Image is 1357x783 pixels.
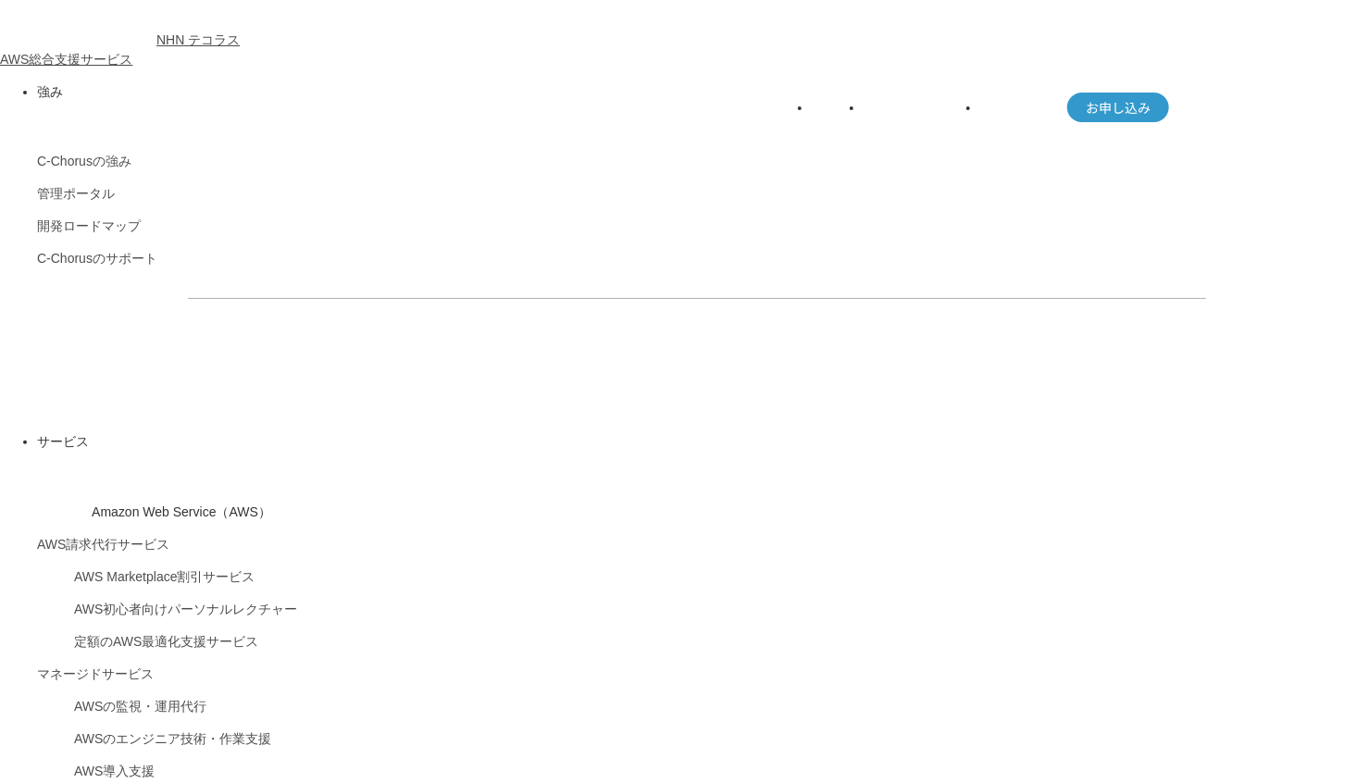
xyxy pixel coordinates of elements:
[864,100,954,115] a: アカウント構成
[37,218,141,233] a: 開発ロードマップ
[92,504,271,519] span: Amazon Web Service（AWS）
[74,602,297,616] a: AWS初心者向けパーソナルレクチャー
[706,329,1002,373] a: まずは相談する
[37,251,157,266] a: C-Chorusのサポート
[74,634,258,649] a: 定額のAWS最適化支援サービス
[74,569,255,584] a: AWS Marketplace割引サービス
[1067,93,1169,122] a: お申し込み
[812,100,838,115] a: 特長
[1067,98,1169,118] span: お申し込み
[37,432,1357,452] p: サービス
[980,100,1040,115] a: Chorus-RI
[37,537,169,552] a: AWS請求代行サービス
[37,186,115,201] a: 管理ポータル
[37,465,89,516] img: Amazon Web Service（AWS）
[37,154,131,168] a: C-Chorusの強み
[74,731,271,746] a: AWSのエンジニア技術・作業支援
[37,666,154,681] a: マネージドサービス
[37,82,1357,102] p: 強み
[392,329,688,373] a: 資料を請求する
[74,764,155,778] a: AWS導入支援
[74,699,206,714] a: AWSの監視・運用代行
